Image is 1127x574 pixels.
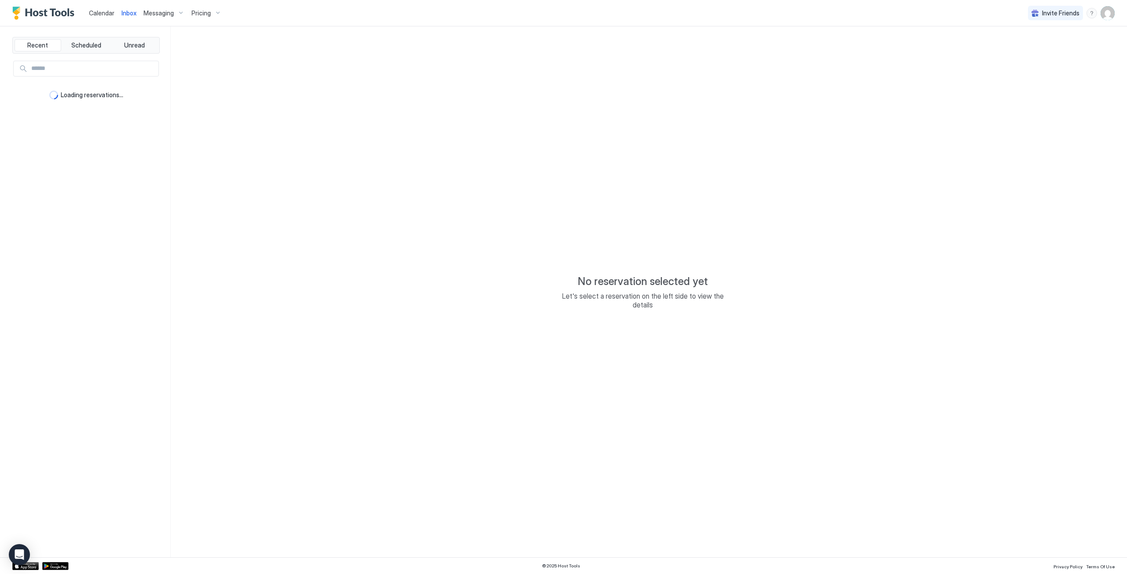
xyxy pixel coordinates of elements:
[12,562,39,570] a: App Store
[1053,564,1083,569] span: Privacy Policy
[192,9,211,17] span: Pricing
[28,61,158,76] input: Input Field
[12,37,160,54] div: tab-group
[49,91,58,99] div: loading
[144,9,174,17] span: Messaging
[578,275,708,288] span: No reservation selected yet
[122,8,136,18] a: Inbox
[71,41,101,49] span: Scheduled
[1086,564,1115,569] span: Terms Of Use
[1086,8,1097,18] div: menu
[61,91,123,99] span: Loading reservations...
[124,41,145,49] span: Unread
[15,39,61,51] button: Recent
[555,292,731,309] span: Let's select a reservation on the left side to view the details
[89,8,114,18] a: Calendar
[111,39,158,51] button: Unread
[12,7,78,20] a: Host Tools Logo
[542,563,580,569] span: © 2025 Host Tools
[1053,561,1083,570] a: Privacy Policy
[1101,6,1115,20] div: User profile
[9,544,30,565] div: Open Intercom Messenger
[89,9,114,17] span: Calendar
[63,39,110,51] button: Scheduled
[122,9,136,17] span: Inbox
[27,41,48,49] span: Recent
[42,562,69,570] a: Google Play Store
[1086,561,1115,570] a: Terms Of Use
[1042,9,1079,17] span: Invite Friends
